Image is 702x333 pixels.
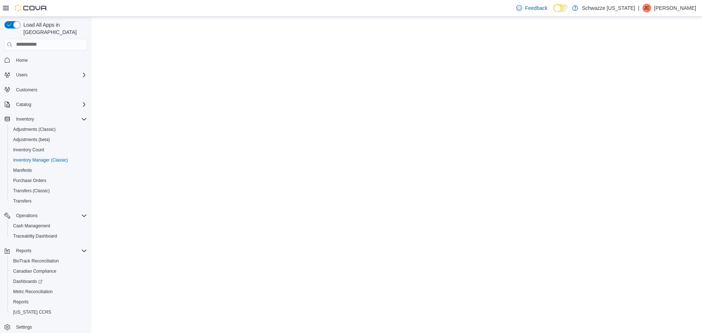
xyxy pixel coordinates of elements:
[10,186,53,195] a: Transfers (Classic)
[10,232,60,241] a: Traceabilty Dashboard
[13,198,31,204] span: Transfers
[15,4,48,12] img: Cova
[644,4,650,12] span: JC
[16,213,38,219] span: Operations
[13,211,41,220] button: Operations
[10,197,34,205] a: Transfers
[7,276,90,287] a: Dashboards
[1,114,90,124] button: Inventory
[13,71,87,79] span: Users
[10,222,87,230] span: Cash Management
[553,4,569,12] input: Dark Mode
[13,100,34,109] button: Catalog
[7,221,90,231] button: Cash Management
[20,21,87,36] span: Load All Apps in [GEOGRAPHIC_DATA]
[1,70,90,80] button: Users
[1,55,90,65] button: Home
[13,86,40,94] a: Customers
[16,324,32,330] span: Settings
[1,322,90,332] button: Settings
[10,257,87,265] span: BioTrack Reconciliation
[10,287,87,296] span: Metrc Reconciliation
[10,287,56,296] a: Metrc Reconciliation
[13,126,56,132] span: Adjustments (Classic)
[13,85,87,94] span: Customers
[13,279,42,284] span: Dashboards
[10,125,87,134] span: Adjustments (Classic)
[10,186,87,195] span: Transfers (Classic)
[13,147,44,153] span: Inventory Count
[10,135,87,144] span: Adjustments (beta)
[642,4,651,12] div: Jennifer Cunningham
[10,267,87,276] span: Canadian Compliance
[1,84,90,95] button: Customers
[654,4,696,12] p: [PERSON_NAME]
[10,135,53,144] a: Adjustments (beta)
[7,124,90,135] button: Adjustments (Classic)
[10,145,87,154] span: Inventory Count
[513,1,550,15] a: Feedback
[13,71,30,79] button: Users
[16,87,37,93] span: Customers
[10,308,54,317] a: [US_STATE] CCRS
[13,246,34,255] button: Reports
[13,322,87,332] span: Settings
[7,287,90,297] button: Metrc Reconciliation
[7,165,90,175] button: Manifests
[10,176,49,185] a: Purchase Orders
[16,72,27,78] span: Users
[582,4,635,12] p: Schwazze [US_STATE]
[10,156,71,164] a: Inventory Manager (Classic)
[10,308,87,317] span: Washington CCRS
[525,4,547,12] span: Feedback
[7,297,90,307] button: Reports
[13,188,50,194] span: Transfers (Classic)
[10,145,47,154] a: Inventory Count
[10,267,59,276] a: Canadian Compliance
[7,307,90,317] button: [US_STATE] CCRS
[16,57,28,63] span: Home
[10,166,87,175] span: Manifests
[16,102,31,107] span: Catalog
[7,155,90,165] button: Inventory Manager (Classic)
[10,277,45,286] a: Dashboards
[10,232,87,241] span: Traceabilty Dashboard
[13,137,50,143] span: Adjustments (beta)
[10,197,87,205] span: Transfers
[13,309,51,315] span: [US_STATE] CCRS
[638,4,639,12] p: |
[1,211,90,221] button: Operations
[13,223,50,229] span: Cash Management
[7,231,90,241] button: Traceabilty Dashboard
[13,167,32,173] span: Manifests
[10,156,87,164] span: Inventory Manager (Classic)
[13,100,87,109] span: Catalog
[13,233,57,239] span: Traceabilty Dashboard
[13,56,87,65] span: Home
[16,248,31,254] span: Reports
[13,178,46,183] span: Purchase Orders
[13,211,87,220] span: Operations
[10,125,58,134] a: Adjustments (Classic)
[10,166,35,175] a: Manifests
[13,268,56,274] span: Canadian Compliance
[13,157,68,163] span: Inventory Manager (Classic)
[7,175,90,186] button: Purchase Orders
[13,258,59,264] span: BioTrack Reconciliation
[13,246,87,255] span: Reports
[13,115,87,124] span: Inventory
[10,176,87,185] span: Purchase Orders
[7,196,90,206] button: Transfers
[16,116,34,122] span: Inventory
[10,222,53,230] a: Cash Management
[1,99,90,110] button: Catalog
[13,56,31,65] a: Home
[7,186,90,196] button: Transfers (Classic)
[7,135,90,145] button: Adjustments (beta)
[10,298,87,306] span: Reports
[10,277,87,286] span: Dashboards
[10,257,62,265] a: BioTrack Reconciliation
[7,266,90,276] button: Canadian Compliance
[13,115,37,124] button: Inventory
